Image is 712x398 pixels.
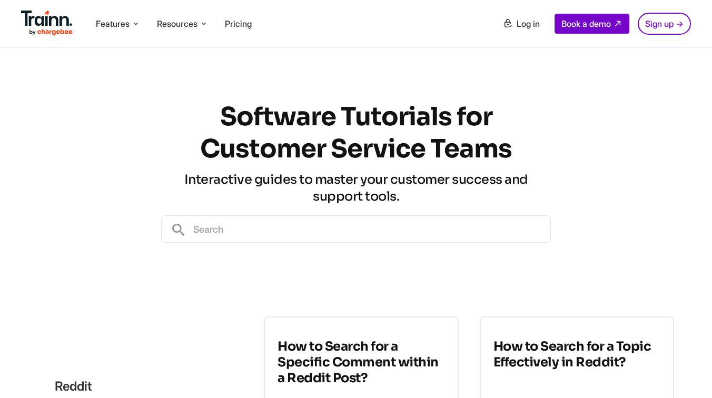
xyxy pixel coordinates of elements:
[21,11,73,36] img: Trainn Logo
[561,18,611,29] span: Book a demo
[161,171,551,205] h3: Interactive guides to master your customer success and support tools.
[493,339,660,370] h3: How to Search for a Topic Effectively in Reddit?
[638,13,691,35] a: Sign up →
[96,18,130,29] span: Features
[278,339,444,386] h3: How to Search for a Specific Comment within a Reddit Post?
[225,18,252,29] a: Pricing
[187,216,550,242] input: Search
[659,347,712,398] iframe: Chat Widget
[161,101,551,165] h1: Software Tutorials for Customer Service Teams
[497,14,546,33] a: Log in
[555,14,629,34] a: Book a demo
[157,18,197,29] span: Resources
[517,18,540,29] span: Log in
